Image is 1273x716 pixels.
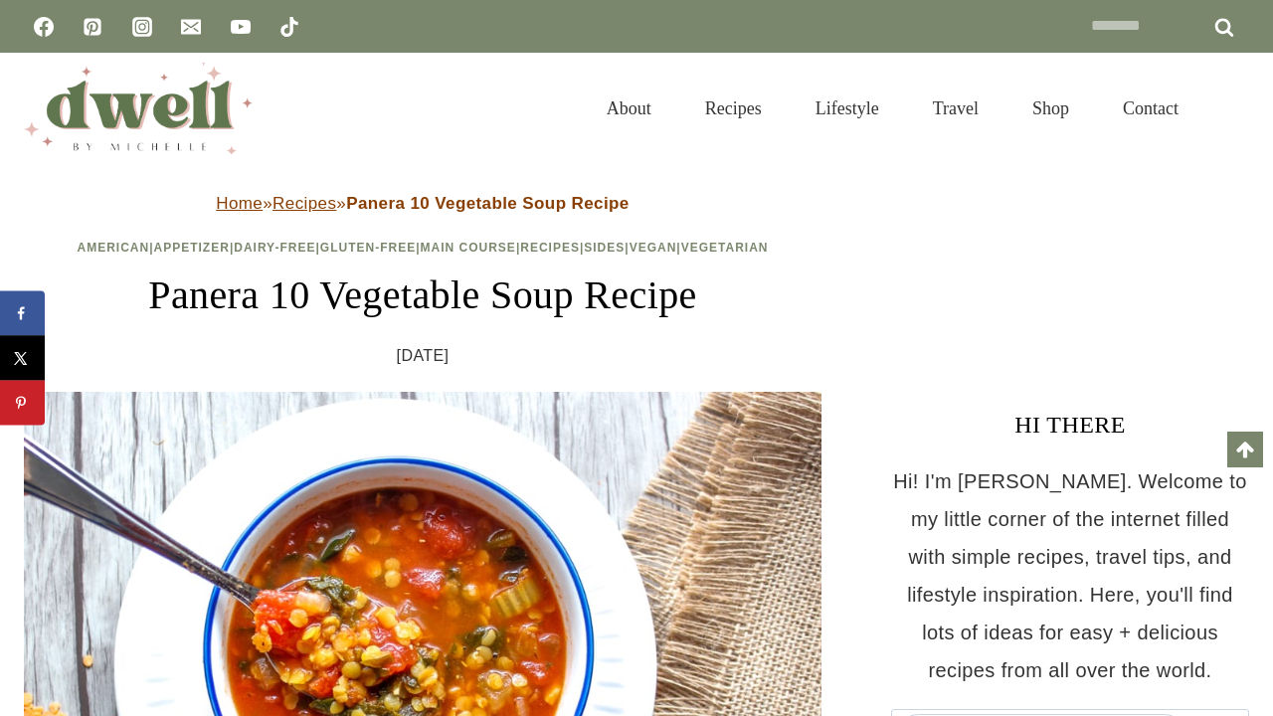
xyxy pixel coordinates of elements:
span: » » [216,194,629,213]
a: TikTok [270,7,309,47]
a: Scroll to top [1227,432,1263,467]
a: About [580,74,678,143]
p: Hi! I'm [PERSON_NAME]. Welcome to my little corner of the internet filled with simple recipes, tr... [891,462,1249,689]
nav: Primary Navigation [580,74,1205,143]
a: Home [216,194,263,213]
time: [DATE] [397,341,450,371]
a: Pinterest [73,7,112,47]
a: Sides [584,241,625,255]
a: Shop [1005,74,1096,143]
a: Main Course [421,241,516,255]
a: Appetizer [154,241,230,255]
a: Contact [1096,74,1205,143]
img: DWELL by michelle [24,63,253,154]
span: | | | | | | | | [78,241,769,255]
a: Travel [906,74,1005,143]
button: View Search Form [1215,91,1249,125]
a: Recipes [273,194,336,213]
a: American [78,241,150,255]
a: Recipes [678,74,789,143]
h1: Panera 10 Vegetable Soup Recipe [24,266,821,325]
h3: HI THERE [891,407,1249,443]
a: Recipes [520,241,580,255]
a: Email [171,7,211,47]
strong: Panera 10 Vegetable Soup Recipe [346,194,630,213]
a: Facebook [24,7,64,47]
a: Vegan [630,241,677,255]
a: Dairy-Free [234,241,315,255]
a: Vegetarian [681,241,769,255]
a: YouTube [221,7,261,47]
a: Instagram [122,7,162,47]
a: Lifestyle [789,74,906,143]
a: Gluten-Free [320,241,416,255]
